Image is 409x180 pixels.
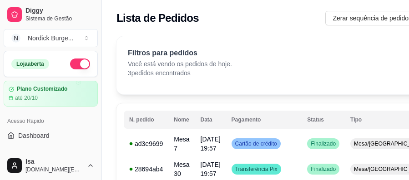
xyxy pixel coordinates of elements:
a: Dashboard [4,128,98,143]
article: até 20/10 [15,94,38,102]
th: Status [302,111,345,129]
span: Transferência Pix [233,165,279,173]
button: Alterar Status [70,58,90,69]
span: Dashboard [18,131,50,140]
span: [DATE] 19:57 [201,161,221,177]
p: Você está vendo os pedidos de hoje. [128,59,232,68]
span: Finalizado [309,140,338,147]
td: Mesa 7 [168,131,195,156]
p: Filtros para pedidos [128,48,232,58]
a: Plano Customizadoaté 20/10 [4,81,98,107]
span: [DATE] 19:57 [201,136,221,152]
span: Diggy [25,7,94,15]
div: Loja aberta [11,59,49,69]
article: Plano Customizado [17,86,67,92]
th: Data [195,111,226,129]
span: Cartão de crédito [233,140,279,147]
span: Sistema de Gestão [25,15,94,22]
th: N. pedido [124,111,168,129]
span: Finalizado [309,165,338,173]
div: Acesso Rápido [4,114,98,128]
div: ad3e9699 [129,139,163,148]
button: Select a team [4,29,98,47]
th: Nome [168,111,195,129]
button: Isa[DOMAIN_NAME][EMAIL_ADDRESS][DOMAIN_NAME] [4,155,98,176]
th: Pagamento [226,111,302,129]
span: [DOMAIN_NAME][EMAIL_ADDRESS][DOMAIN_NAME] [25,166,83,173]
div: 28694ab4 [129,165,163,174]
a: DiggySistema de Gestão [4,4,98,25]
span: N [11,34,20,43]
p: 3 pedidos encontrados [128,68,232,78]
div: Nordick Burge ... [28,34,73,43]
span: Isa [25,158,83,166]
h2: Lista de Pedidos [116,11,199,25]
